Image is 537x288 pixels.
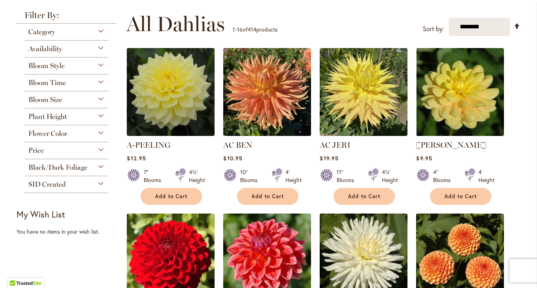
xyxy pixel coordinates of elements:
[223,130,311,137] a: AC BEN
[6,260,28,282] iframe: Launch Accessibility Center
[189,168,205,184] div: 4½' Height
[233,23,278,36] p: - of products
[28,112,67,121] span: Plant Height
[252,193,284,200] span: Add to Cart
[28,28,55,36] span: Category
[433,168,455,184] div: 4" Blooms
[155,193,187,200] span: Add to Cart
[430,188,491,205] button: Add to Cart
[28,180,66,189] span: SID Created
[126,12,225,36] span: All Dahlias
[248,26,256,33] span: 414
[416,130,504,137] a: AHOY MATEY
[127,130,215,137] a: A-Peeling
[28,45,62,53] span: Availability
[320,154,338,162] span: $19.95
[382,168,398,184] div: 4½' Height
[416,48,504,136] img: AHOY MATEY
[423,22,444,36] label: Sort by:
[28,129,67,138] span: Flower Color
[348,193,380,200] span: Add to Cart
[28,61,65,70] span: Bloom Style
[223,48,311,136] img: AC BEN
[237,188,298,205] button: Add to Cart
[240,168,262,184] div: 10" Blooms
[17,208,65,220] strong: My Wish List
[28,95,62,104] span: Bloom Size
[233,26,235,33] span: 1
[127,154,146,162] span: $12.95
[127,140,170,150] a: A-PEELING
[320,48,407,136] img: AC Jeri
[144,168,166,184] div: 7" Blooms
[320,140,350,150] a: AC JERI
[28,163,87,172] span: Black/Dark Foliage
[285,168,302,184] div: 4' Height
[416,140,486,150] a: [PERSON_NAME]
[320,130,407,137] a: AC Jeri
[237,26,243,33] span: 16
[333,188,395,205] button: Add to Cart
[223,154,242,162] span: $10.95
[17,11,117,24] strong: Filter By:
[478,168,494,184] div: 4' Height
[28,78,66,87] span: Bloom Time
[416,154,432,162] span: $9.95
[337,168,359,184] div: 11" Blooms
[17,228,122,236] div: You have no items in your wish list.
[444,193,477,200] span: Add to Cart
[28,146,44,155] span: Price
[223,140,252,150] a: AC BEN
[141,188,202,205] button: Add to Cart
[127,48,215,136] img: A-Peeling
